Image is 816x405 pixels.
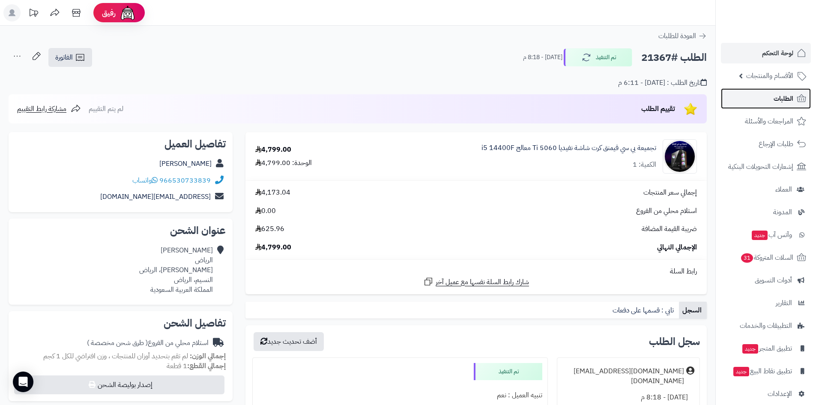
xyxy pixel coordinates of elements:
[17,104,66,114] span: مشاركة رابط التقييم
[102,8,116,18] span: رفيق
[721,384,811,404] a: الإعدادات
[663,139,696,174] img: 1755369923-%D8%AA%D8%AC%D9%85%D9%8A%D8%B9%D8%A9%20%D8%A8%D9%8A%20%D8%B3%D9%8A%20%D9%82%D9%8A%D9%8...
[255,206,276,216] span: 0.00
[523,53,562,62] small: [DATE] - 8:18 م
[758,23,808,41] img: logo-2.png
[721,361,811,381] a: تطبيق نقاط البيعجديد
[658,31,696,41] span: العودة للطلبات
[55,52,73,63] span: الفاتورة
[87,338,209,348] div: استلام محلي من الفروع
[759,138,793,150] span: طلبات الإرجاع
[762,47,793,59] span: لوحة التحكم
[481,143,656,153] a: تجميعة بي سي قيمنق كرت شاشة نفيديا 5060 Ti معالج i5 14400F
[89,104,123,114] span: لم يتم التقييم
[746,70,793,82] span: الأقسام والمنتجات
[740,252,793,264] span: السلات المتروكة
[23,4,44,24] a: تحديثات المنصة
[255,243,291,252] span: 4,799.00
[255,158,312,168] div: الوحدة: 4,799.00
[721,202,811,222] a: المدونة
[721,315,811,336] a: التطبيقات والخدمات
[254,332,324,351] button: أضف تحديث جديد
[562,366,684,386] div: [DOMAIN_NAME][EMAIL_ADDRESS][DOMAIN_NAME]
[774,93,793,105] span: الطلبات
[721,338,811,359] a: تطبيق المتجرجديد
[249,267,703,276] div: رابط السلة
[721,179,811,200] a: العملاء
[728,161,793,173] span: إشعارات التحويلات البنكية
[190,351,226,361] strong: إجمالي الوزن:
[721,270,811,291] a: أدوات التسويق
[48,48,92,67] a: الفاتورة
[733,367,749,376] span: جديد
[255,224,284,234] span: 625.96
[15,225,226,236] h2: عنوان الشحن
[15,139,226,149] h2: تفاصيل العميل
[721,43,811,63] a: لوحة التحكم
[43,351,188,361] span: لم تقم بتحديد أوزان للمنتجات ، وزن افتراضي للكل 1 كجم
[658,31,707,41] a: العودة للطلبات
[721,247,811,268] a: السلات المتروكة31
[742,344,758,354] span: جديد
[642,224,697,234] span: ضريبة القيمة المضافة
[721,156,811,177] a: إشعارات التحويلات البنكية
[752,231,768,240] span: جديد
[721,134,811,154] a: طلبات الإرجاع
[423,276,529,287] a: شارك رابط السلة نفسها مع عميل آخر
[609,302,679,319] a: تابي : قسمها على دفعات
[768,388,792,400] span: الإعدادات
[776,297,792,309] span: التقارير
[167,361,226,371] small: 1 قطعة
[641,49,707,66] h2: الطلب #21367
[741,253,753,263] span: 31
[679,302,707,319] a: السجل
[732,365,792,377] span: تطبيق نقاط البيع
[721,88,811,109] a: الطلبات
[643,188,697,198] span: إجمالي سعر المنتجات
[15,318,226,328] h2: تفاصيل الشحن
[751,229,792,241] span: وآتس آب
[745,115,793,127] span: المراجعات والأسئلة
[436,277,529,287] span: شارك رابط السلة نفسها مع عميل آخر
[633,160,656,170] div: الكمية: 1
[14,375,224,394] button: إصدار بوليصة الشحن
[255,188,290,198] span: 4,173.04
[159,175,211,186] a: 966530733839
[721,111,811,132] a: المراجعات والأسئلة
[641,104,675,114] span: تقييم الطلب
[159,159,212,169] a: [PERSON_NAME]
[17,104,81,114] a: مشاركة رابط التقييم
[87,338,148,348] span: ( طرق شحن مخصصة )
[741,342,792,354] span: تطبيق المتجر
[139,246,213,294] div: [PERSON_NAME] الرياض [PERSON_NAME]، الرياض النسيم، الرياض المملكة العربية السعودية
[657,243,697,252] span: الإجمالي النهائي
[775,183,792,195] span: العملاء
[618,78,707,88] div: تاريخ الطلب : [DATE] - 6:11 م
[564,48,632,66] button: تم التنفيذ
[119,4,136,21] img: ai-face.png
[13,372,33,392] div: Open Intercom Messenger
[187,361,226,371] strong: إجمالي القطع:
[721,293,811,313] a: التقارير
[721,225,811,245] a: وآتس آبجديد
[258,387,542,404] div: تنبيه العميل : نعم
[100,192,211,202] a: [EMAIL_ADDRESS][DOMAIN_NAME]
[649,336,700,347] h3: سجل الطلب
[474,363,542,380] div: تم التنفيذ
[132,175,158,186] a: واتساب
[755,274,792,286] span: أدوات التسويق
[636,206,697,216] span: استلام محلي من الفروع
[255,145,291,155] div: 4,799.00
[773,206,792,218] span: المدونة
[740,320,792,332] span: التطبيقات والخدمات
